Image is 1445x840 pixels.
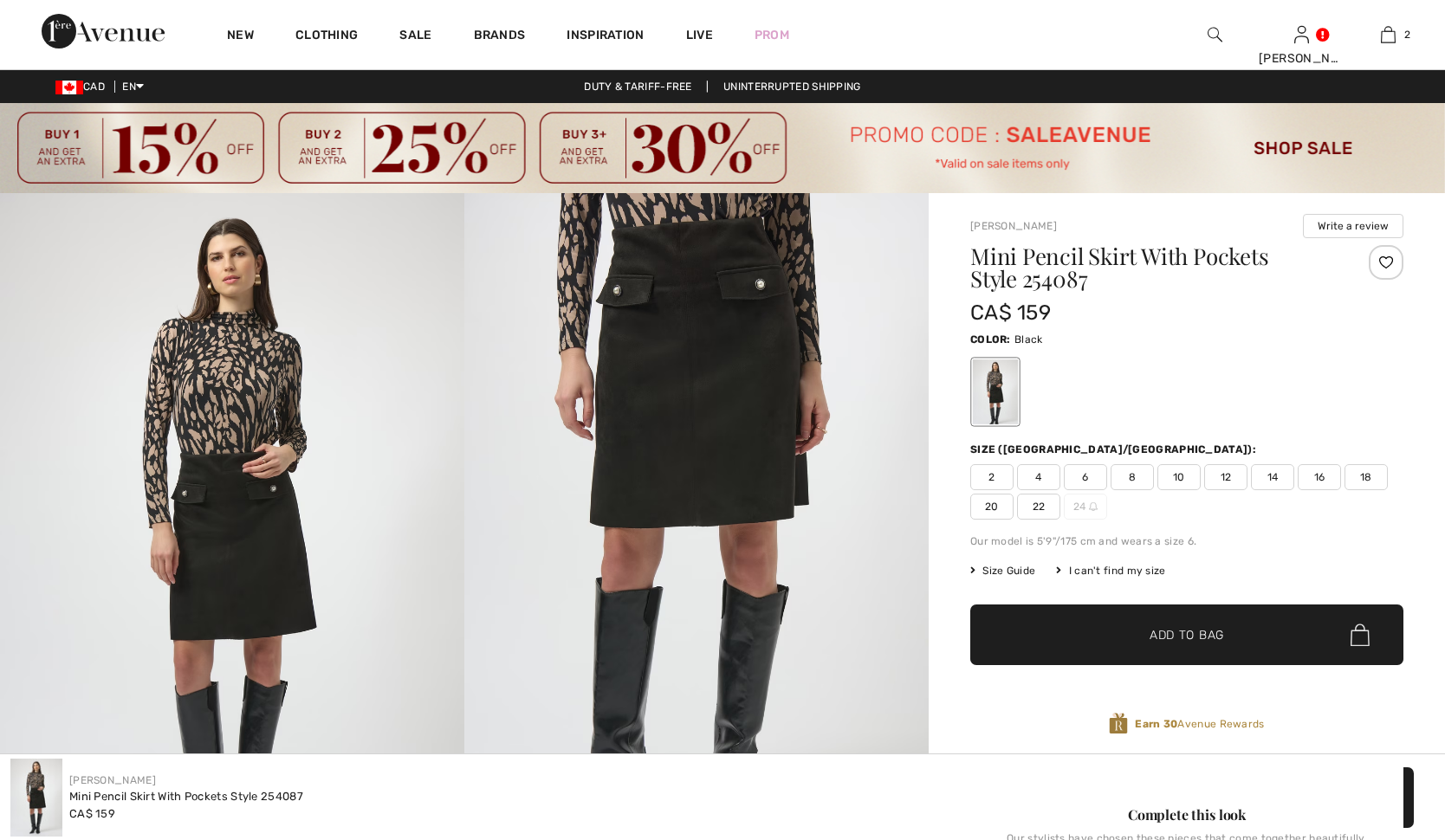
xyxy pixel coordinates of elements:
img: My Bag [1381,24,1396,45]
span: Size Guide [970,563,1035,578]
button: Add to Bag [970,604,1403,665]
img: Mini Pencil Skirt with Pockets Style 254087 [10,759,62,837]
span: 22 [1017,494,1060,520]
span: 2 [1404,27,1410,42]
img: Avenue Rewards [1109,712,1128,735]
span: 2 [970,464,1014,490]
span: Add to Bag [1150,626,1224,644]
img: 1ère Avenue [42,14,165,48]
div: Black [973,359,1018,424]
div: Our model is 5'9"/175 cm and wears a size 6. [970,533,1403,549]
a: [PERSON_NAME] [69,774,156,786]
span: EN [122,81,144,93]
span: 18 [1345,464,1388,490]
div: Mini Pencil Skirt With Pockets Style 254087 [69,788,303,805]
img: My Info [1294,24,1309,45]
span: 14 [1251,464,1294,490]
img: Canadian Dollar [55,81,83,94]
img: search the website [1208,24,1222,45]
span: Color: [970,333,1011,346]
a: Sale [399,28,431,46]
div: I can't find my size [1056,563,1165,578]
span: Black [1014,333,1043,346]
span: Inspiration [567,28,644,46]
div: Size ([GEOGRAPHIC_DATA]/[GEOGRAPHIC_DATA]): [970,442,1260,457]
span: Avenue Rewards [1135,716,1264,732]
span: 10 [1157,464,1201,490]
a: Brands [474,28,526,46]
span: CAD [55,81,112,93]
span: 16 [1298,464,1341,490]
a: Clothing [295,28,358,46]
img: Bag.svg [1351,624,1370,647]
strong: Earn 30 [1135,718,1177,730]
span: 20 [970,494,1014,520]
div: [PERSON_NAME] [1259,49,1344,68]
a: [PERSON_NAME] [970,220,1057,232]
span: 24 [1064,494,1107,520]
a: Live [686,26,713,44]
span: 8 [1111,464,1154,490]
span: 6 [1064,464,1107,490]
h1: Mini Pencil Skirt With Pockets Style 254087 [970,245,1332,290]
img: ring-m.svg [1089,502,1098,511]
div: Complete this look [970,804,1403,825]
a: New [227,28,254,46]
button: Write a review [1303,214,1403,238]
a: 2 [1345,24,1430,45]
span: 4 [1017,464,1060,490]
a: Prom [755,26,789,44]
span: CA$ 159 [970,300,1051,325]
span: CA$ 159 [69,807,115,820]
a: Sign In [1294,26,1309,42]
span: 12 [1204,464,1247,490]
